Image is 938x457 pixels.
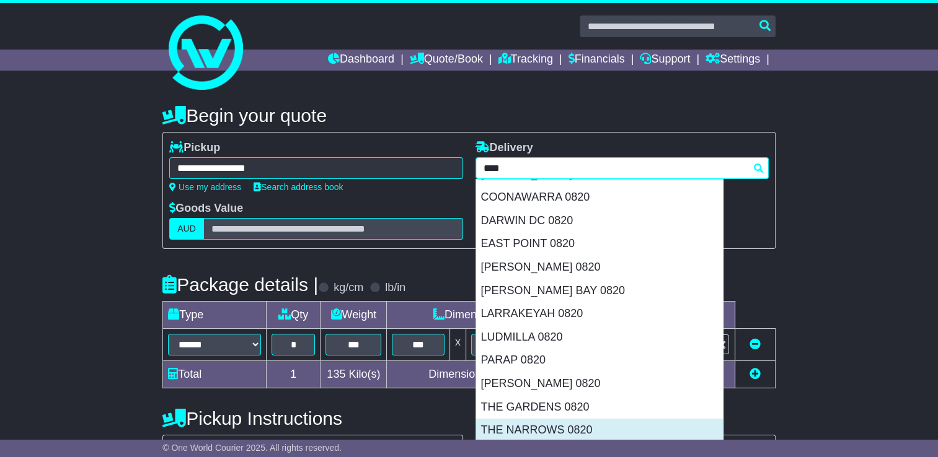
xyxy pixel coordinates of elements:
h4: Package details | [162,274,318,295]
div: [PERSON_NAME] BAY 0820 [476,279,723,303]
a: Settings [706,50,760,71]
a: Search address book [254,182,343,192]
td: Weight [321,302,387,329]
span: 135 [327,368,345,380]
a: Dashboard [328,50,394,71]
a: Remove this item [750,338,761,350]
a: Financials [569,50,625,71]
div: [PERSON_NAME] 0820 [476,256,723,279]
a: Use my address [169,182,241,192]
h4: Begin your quote [162,105,776,126]
label: Goods Value [169,202,243,215]
a: Tracking [498,50,553,71]
div: DARWIN DC 0820 [476,209,723,233]
td: Qty [267,302,321,329]
label: kg/cm [334,281,363,295]
span: © One World Courier 2025. All rights reserved. [162,443,342,453]
div: LUDMILLA 0820 [476,326,723,349]
div: [PERSON_NAME] 0820 [476,372,723,396]
div: PARAP 0820 [476,349,723,372]
a: Quote/Book [410,50,483,71]
td: Total [163,361,267,388]
label: Delivery [476,141,533,155]
h4: Pickup Instructions [162,408,462,429]
div: EAST POINT 0820 [476,232,723,256]
label: Pickup [169,141,220,155]
td: 1 [267,361,321,388]
a: Support [640,50,690,71]
div: COONAWARRA 0820 [476,186,723,209]
td: Dimensions in Centimetre(s) [387,361,608,388]
td: Dimensions (L x W x H) [387,302,608,329]
label: lb/in [385,281,405,295]
a: Add new item [750,368,761,380]
div: LARRAKEYAH 0820 [476,302,723,326]
div: THE NARROWS 0820 [476,419,723,442]
div: THE GARDENS 0820 [476,396,723,419]
td: Type [163,302,267,329]
label: AUD [169,218,204,240]
td: Kilo(s) [321,361,387,388]
td: x [449,329,466,361]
